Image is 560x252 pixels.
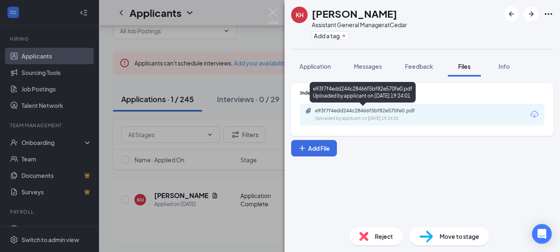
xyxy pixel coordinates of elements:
svg: Paperclip [305,107,312,114]
span: Move to stage [440,232,479,241]
span: Reject [375,232,393,241]
span: Files [458,63,471,70]
svg: ArrowRight [526,9,536,19]
span: Application [299,63,331,70]
button: Add FilePlus [291,140,337,156]
div: e93f7f4edd244c28466f5bf82e570fe0.pdf [315,107,431,114]
button: ArrowRight [524,7,539,21]
div: Assistant General Manager at Cedar [312,21,407,29]
div: Open Intercom Messenger [532,224,552,244]
span: Info [499,63,510,70]
svg: Ellipses [544,9,553,19]
svg: Download [529,110,539,119]
h1: [PERSON_NAME] [312,7,397,21]
div: KH [296,11,304,19]
div: e93f7f4edd244c28466f5bf82e570fe0.pdf Uploaded by applicant on [DATE] 19:24:01 [310,82,416,103]
svg: Plus [298,144,306,152]
span: Feedback [405,63,433,70]
svg: ArrowLeftNew [506,9,516,19]
button: ArrowLeftNew [504,7,519,21]
div: Uploaded by applicant on [DATE] 19:24:01 [315,115,439,122]
a: Paperclipe93f7f4edd244c28466f5bf82e570fe0.pdfUploaded by applicant on [DATE] 19:24:01 [305,107,439,122]
span: Messages [354,63,382,70]
div: Indeed Resume [300,89,544,96]
button: PlusAdd a tag [312,31,348,40]
svg: Plus [341,33,346,38]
